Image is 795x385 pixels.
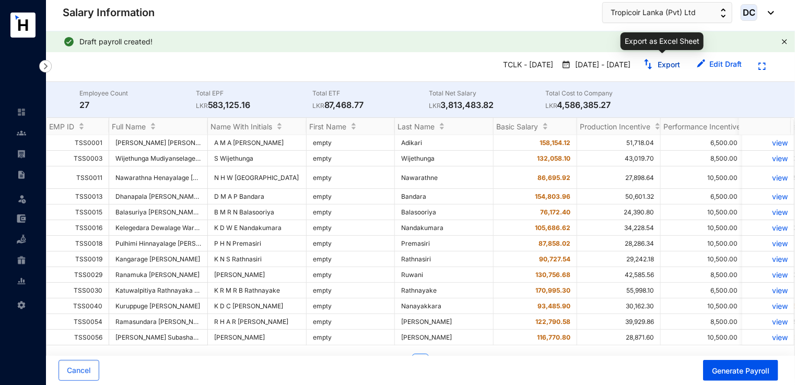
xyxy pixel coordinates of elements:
td: 8,500.00 [661,151,744,166]
img: expand.44ba77930b780aef2317a7ddddf64422.svg [758,63,766,70]
td: TSS0054 [46,314,109,330]
th: Performance Incentive [661,118,744,135]
p: TCLK - [DATE] [495,56,557,74]
img: home-unselected.a29eae3204392db15eaf.svg [17,107,26,117]
td: K D C [PERSON_NAME] [208,298,307,314]
img: export.331d0dd4d426c9acf19646af862b8729.svg [643,59,653,69]
span: Ranamuka [PERSON_NAME] [115,271,200,279]
span: [PERSON_NAME] Subashanee [PERSON_NAME] [115,333,256,341]
td: TSS0040 [46,298,109,314]
td: empty [307,236,395,251]
a: view [749,173,788,182]
img: payroll-unselected.b590312f920e76f0c668.svg [17,149,26,159]
td: 10,500.00 [661,236,744,251]
p: 27 [79,99,196,111]
th: EMP ID [46,118,109,135]
td: TSS0018 [46,236,109,251]
span: Pulhimi Hinnayalage [PERSON_NAME] [115,239,228,247]
span: Full Name [112,122,146,131]
td: S Wijethunga [208,151,307,166]
td: Adikari [395,135,494,151]
img: expense-unselected.2edcf0507c847f3e9e96.svg [17,214,26,223]
p: Total EPF [196,88,312,99]
span: Kuruppuge [PERSON_NAME] [115,302,200,310]
td: TSS0030 [46,283,109,298]
p: Salary Information [63,5,155,20]
li: Contacts [8,123,33,143]
th: First Name [307,118,395,135]
div: Export as Excel Sheet [621,32,704,50]
img: dropdown-black.8e83cc76930a90b1a4fdb6d089b7bf3a.svg [763,11,774,15]
span: Generate Payroll [712,366,769,376]
p: view [749,286,788,295]
td: TSS0011 [46,166,109,189]
td: empty [307,135,395,151]
td: 10,500.00 [661,166,744,189]
span: Katuwalpitiya Rathnayaka Mudiyanselage [PERSON_NAME] Rathnayake [115,286,329,294]
li: Next Page [433,354,450,370]
p: LKR [196,101,208,111]
td: Ruwani [395,267,494,283]
td: TSS0019 [46,251,109,267]
td: 28,286.34 [577,236,661,251]
span: Dhanapala [PERSON_NAME] [PERSON_NAME] [115,192,252,200]
td: 10,500.00 [661,330,744,345]
td: 28,871.60 [577,330,661,345]
span: 154,803.96 [535,192,570,200]
button: left [391,354,408,370]
span: 170,995.30 [535,286,570,294]
img: people-unselected.118708e94b43a90eceab.svg [17,128,26,138]
td: 10,500.00 [661,220,744,236]
td: [PERSON_NAME] [208,267,307,283]
p: 3,813,483.82 [429,99,545,111]
td: 27,898.64 [577,166,661,189]
td: empty [307,298,395,314]
li: Reports [8,271,33,292]
img: loan-unselected.d74d20a04637f2d15ab5.svg [17,235,26,244]
td: R H A R [PERSON_NAME] [208,314,307,330]
p: view [749,302,788,310]
span: Performance Incentive [663,122,741,131]
a: view [749,192,788,201]
td: B M R N Balasooriya [208,204,307,220]
span: Wijethunga Mudiyanselage [PERSON_NAME] [115,154,248,162]
span: 105,686.62 [535,224,570,232]
td: 34,228.54 [577,220,661,236]
td: 39,929.86 [577,314,661,330]
p: LKR [545,101,557,111]
p: view [749,154,788,163]
td: empty [307,267,395,283]
p: view [749,333,788,342]
td: TSS0015 [46,204,109,220]
span: close [781,39,788,45]
span: Basic Salary [496,122,538,131]
button: Generate Payroll [703,360,778,381]
img: settings-unselected.1febfda315e6e19643a1.svg [17,300,26,310]
th: Last Name [395,118,494,135]
span: Balasuriya [PERSON_NAME] [PERSON_NAME] [115,208,251,216]
span: DC [743,8,755,17]
td: N H W [GEOGRAPHIC_DATA] [208,166,307,189]
a: Edit Draft [709,59,742,68]
a: view [749,223,788,232]
td: 50,601.32 [577,189,661,204]
li: 1 [412,354,429,370]
td: empty [307,251,395,267]
a: 1 [413,354,428,370]
td: TSS0001 [46,135,109,151]
a: view [749,208,788,216]
span: Nawarathna Henayalage [PERSON_NAME] [115,174,241,182]
a: view [749,317,788,326]
li: Expenses [8,208,33,229]
td: empty [307,204,395,220]
span: 87,858.02 [539,239,570,247]
a: view [749,138,788,147]
td: [PERSON_NAME] [395,314,494,330]
span: Production Incentive [580,122,650,131]
td: D M A P Bandara [208,189,307,204]
button: Tropicoir Lanka (Pvt) Ltd [602,2,732,23]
